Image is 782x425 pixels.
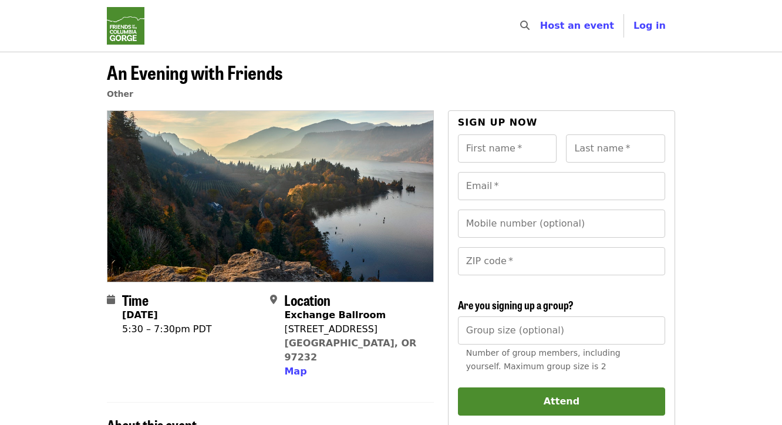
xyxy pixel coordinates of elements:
i: calendar icon [107,294,115,305]
span: Time [122,289,149,310]
span: Log in [633,20,666,31]
span: Are you signing up a group? [458,297,574,312]
a: Host an event [540,20,614,31]
input: [object Object] [458,316,665,345]
strong: Exchange Ballroom [284,309,386,321]
span: Sign up now [458,117,538,128]
strong: [DATE] [122,309,158,321]
input: Last name [566,134,665,163]
button: Map [284,365,306,379]
input: First name [458,134,557,163]
i: search icon [520,20,530,31]
i: map-marker-alt icon [270,294,277,305]
span: Number of group members, including yourself. Maximum group size is 2 [466,348,621,371]
span: An Evening with Friends [107,58,282,86]
img: Friends Of The Columbia Gorge - Home [107,7,144,45]
img: An Evening with Friends organized by Friends Of The Columbia Gorge [107,111,433,281]
a: [GEOGRAPHIC_DATA], OR 97232 [284,338,416,363]
span: Map [284,366,306,377]
div: 5:30 – 7:30pm PDT [122,322,212,336]
a: Other [107,89,133,99]
div: [STREET_ADDRESS] [284,322,424,336]
input: ZIP code [458,247,665,275]
input: Mobile number (optional) [458,210,665,238]
input: Email [458,172,665,200]
input: Search [537,12,546,40]
span: Location [284,289,331,310]
button: Attend [458,387,665,416]
button: Log in [624,14,675,38]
